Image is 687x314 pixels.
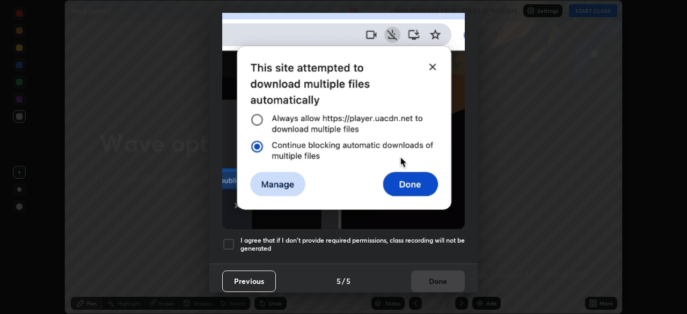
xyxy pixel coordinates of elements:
[342,275,345,287] h4: /
[240,236,465,253] h5: I agree that if I don't provide required permissions, class recording will not be generated
[346,275,350,287] h4: 5
[222,271,276,292] button: Previous
[337,275,341,287] h4: 5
